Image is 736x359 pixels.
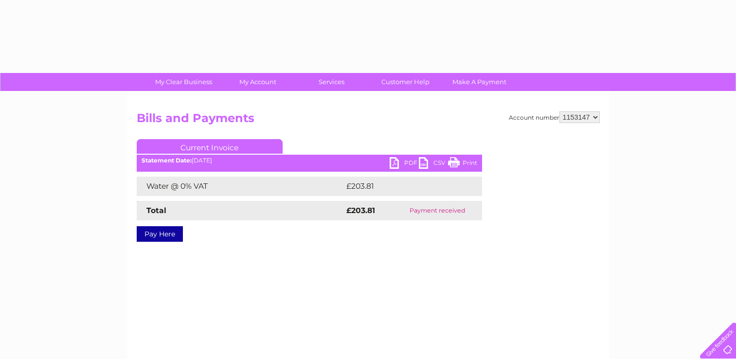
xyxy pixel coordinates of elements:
h2: Bills and Payments [137,111,600,130]
strong: £203.81 [346,206,375,215]
a: Make A Payment [439,73,520,91]
td: Payment received [393,201,482,220]
a: Current Invoice [137,139,283,154]
a: Services [291,73,372,91]
div: Account number [509,111,600,123]
a: My Account [217,73,298,91]
a: Customer Help [365,73,446,91]
td: Water @ 0% VAT [137,177,344,196]
a: My Clear Business [144,73,224,91]
a: Pay Here [137,226,183,242]
td: £203.81 [344,177,464,196]
a: Print [448,157,477,171]
a: CSV [419,157,448,171]
div: [DATE] [137,157,482,164]
b: Statement Date: [142,157,192,164]
strong: Total [146,206,166,215]
a: PDF [390,157,419,171]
